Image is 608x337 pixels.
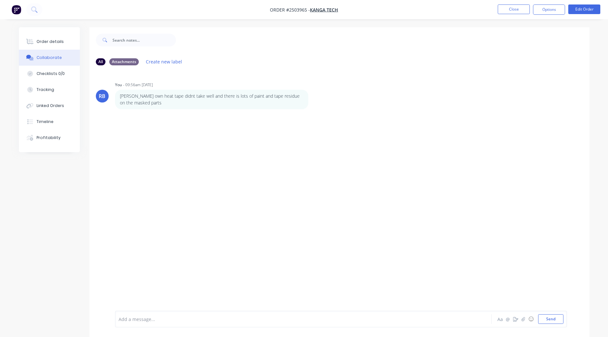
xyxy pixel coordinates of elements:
[12,5,21,14] img: Factory
[37,55,62,61] div: Collaborate
[37,71,65,77] div: Checklists 0/0
[37,39,64,45] div: Order details
[19,50,80,66] button: Collaborate
[96,58,105,65] div: All
[19,114,80,130] button: Timeline
[19,82,80,98] button: Tracking
[568,4,600,14] button: Edit Order
[270,7,310,13] span: Order #2503965 -
[19,34,80,50] button: Order details
[143,57,186,66] button: Create new label
[123,82,153,88] div: - 09:56am [DATE]
[504,315,512,323] button: @
[19,130,80,146] button: Profitability
[496,315,504,323] button: Aa
[99,92,105,100] div: RB
[37,103,64,109] div: Linked Orders
[37,119,54,125] div: Timeline
[310,7,338,13] a: Kanga Tech
[120,93,304,106] p: [PERSON_NAME] own heat tape didnt take well and there is lots of paint and tape residue on the ma...
[112,34,176,46] input: Search notes...
[498,4,530,14] button: Close
[109,58,139,65] div: Attachments
[533,4,565,15] button: Options
[19,66,80,82] button: Checklists 0/0
[37,87,54,93] div: Tracking
[115,82,122,88] div: You
[19,98,80,114] button: Linked Orders
[538,314,563,324] button: Send
[527,315,535,323] button: ☺
[37,135,61,141] div: Profitability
